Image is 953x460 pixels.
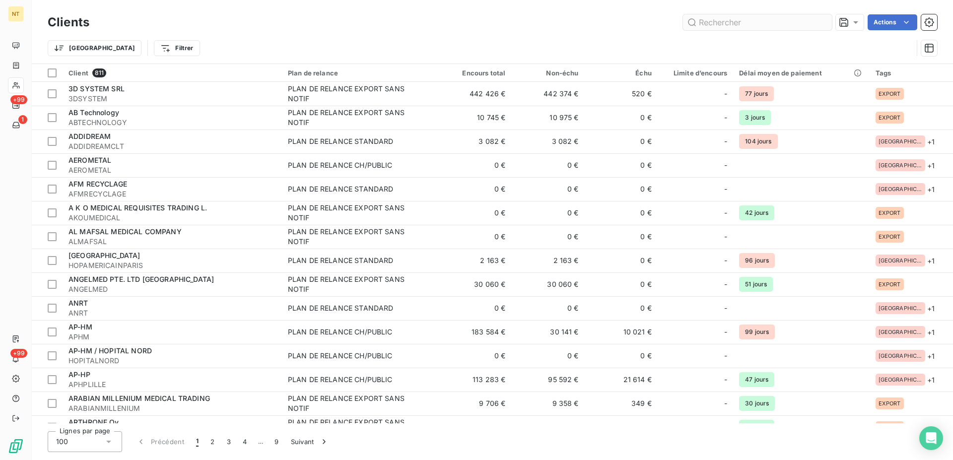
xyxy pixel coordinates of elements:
td: 442 374 € [511,82,584,106]
span: [GEOGRAPHIC_DATA] [68,251,140,260]
td: 520 € [585,82,658,106]
span: [GEOGRAPHIC_DATA] [879,377,922,383]
td: 113 283 € [438,368,511,392]
span: + 1 [927,256,935,266]
span: - [724,89,727,99]
td: 0 € [511,296,584,320]
span: EXPORT [879,115,901,121]
td: 0 € [511,153,584,177]
td: 0 € [511,201,584,225]
span: AP-HP [68,370,90,379]
button: Précédent [130,431,190,452]
div: NT [8,6,24,22]
span: [GEOGRAPHIC_DATA] [879,186,922,192]
td: 10 021 € [585,320,658,344]
td: 0 € [585,201,658,225]
span: HOPAMERICAINPARIS [68,261,276,270]
span: - [724,184,727,194]
td: 30 141 € [511,320,584,344]
td: 10 745 € [438,106,511,130]
td: 3 082 € [438,130,511,153]
div: PLAN DE RELANCE STANDARD [288,256,394,265]
span: - [724,327,727,337]
span: + 1 [927,160,935,171]
div: PLAN DE RELANCE STANDARD [288,184,394,194]
span: 3DSYSTEM [68,94,276,104]
span: - [724,232,727,242]
td: 0 € [585,249,658,272]
td: 0 € [511,177,584,201]
span: [GEOGRAPHIC_DATA] [879,329,922,335]
td: 0 € [438,201,511,225]
td: 0 € [585,106,658,130]
span: ADDIDREAMCLT [68,141,276,151]
span: - [724,256,727,265]
td: 0 € [511,225,584,249]
span: AL MAFSAL MEDICAL COMPANY [68,227,182,236]
span: ANRT [68,308,276,318]
td: 30 060 € [511,272,584,296]
td: 0 € [585,177,658,201]
td: 9 706 € [438,392,511,415]
span: HOPITALNORD [68,356,276,366]
span: - [724,422,727,432]
td: 349 € [585,392,658,415]
span: - [724,351,727,361]
td: 442 426 € [438,82,511,106]
span: APHPLILLE [68,380,276,390]
td: 21 614 € [585,368,658,392]
span: ANGELMED [68,284,276,294]
td: 0 € [585,153,658,177]
button: Filtrer [154,40,200,56]
span: + 1 [927,184,935,195]
div: PLAN DE RELANCE CH/PUBLIC [288,351,393,361]
td: 0 € [438,344,511,368]
div: PLAN DE RELANCE CH/PUBLIC [288,327,393,337]
td: 30 060 € [438,272,511,296]
span: + 1 [927,375,935,385]
span: - [724,303,727,313]
div: PLAN DE RELANCE EXPORT SANS NOTIF [288,417,412,437]
td: 0 € [585,272,658,296]
span: 99 jours [739,325,775,339]
span: 51 jours [739,277,773,292]
span: EXPORT [879,210,901,216]
span: + 1 [927,136,935,147]
span: EXPORT [879,91,901,97]
td: 2 163 € [511,249,584,272]
span: AEROMETAL [68,156,111,164]
td: 9 358 € [511,392,584,415]
td: 0 € [438,153,511,177]
div: PLAN DE RELANCE EXPORT SANS NOTIF [288,394,412,413]
span: ARTHRONE Oy [68,418,119,426]
span: ADDIDREAM [68,132,111,140]
button: 4 [237,431,253,452]
span: 59 jours [739,420,774,435]
a: +99 [8,97,23,113]
span: EXPORT [879,400,901,406]
span: +99 [10,349,27,358]
span: 811 [92,68,106,77]
div: Tags [876,69,947,77]
span: [GEOGRAPHIC_DATA] [879,138,922,144]
span: 3 jours [739,110,771,125]
div: PLAN DE RELANCE EXPORT SANS NOTIF [288,203,412,223]
td: 95 592 € [511,368,584,392]
span: ABTECHNOLOGY [68,118,276,128]
span: AEROMETAL [68,165,276,175]
span: - [724,398,727,408]
span: + 1 [927,303,935,314]
span: 1 [196,437,199,447]
span: 77 jours [739,86,774,101]
h3: Clients [48,13,89,31]
span: - [724,279,727,289]
td: 0 € [585,344,658,368]
span: - [724,208,727,218]
td: 0 € [585,415,658,439]
input: Rechercher [683,14,832,30]
button: Suivant [285,431,335,452]
div: PLAN DE RELANCE EXPORT SANS NOTIF [288,227,412,247]
div: PLAN DE RELANCE CH/PUBLIC [288,375,393,385]
span: 104 jours [739,134,777,149]
td: 0 € [585,225,658,249]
